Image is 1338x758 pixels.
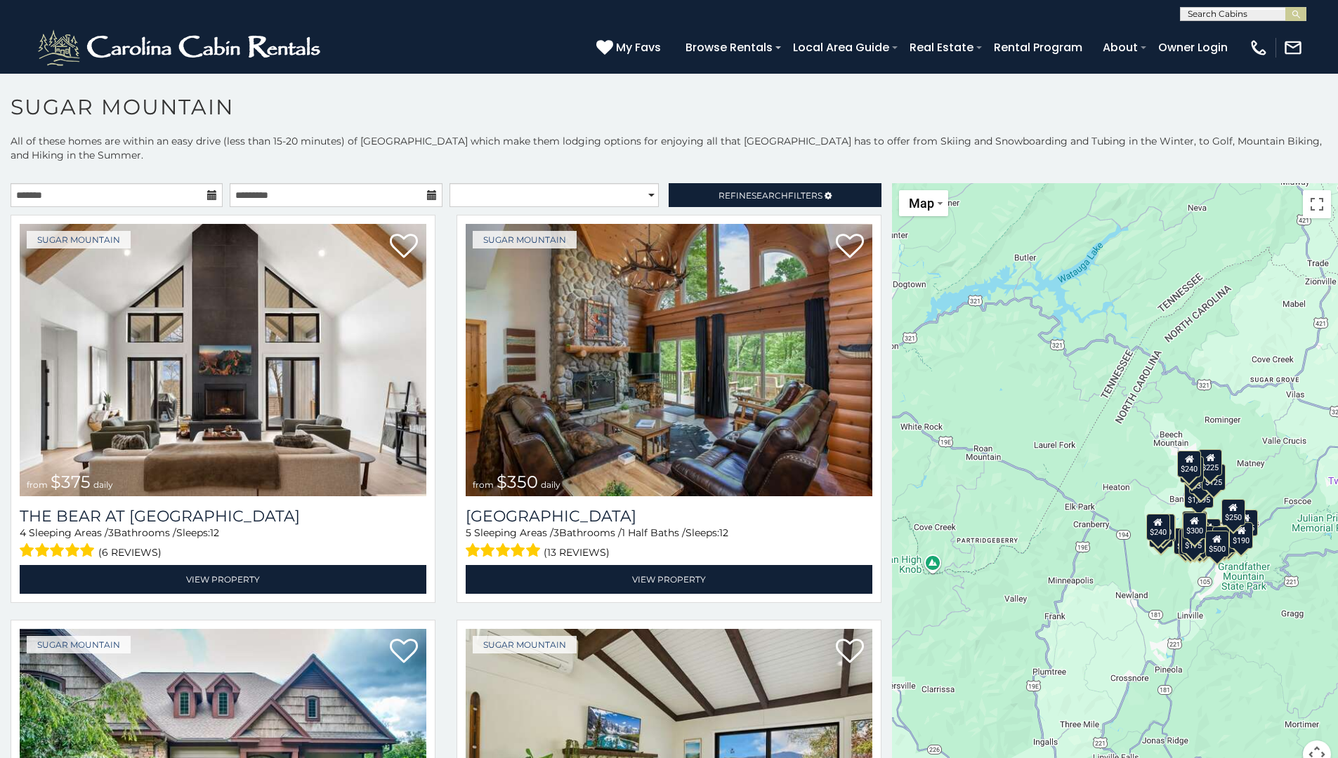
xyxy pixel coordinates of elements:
[1179,528,1203,555] div: $155
[909,196,934,211] span: Map
[20,526,26,539] span: 4
[541,479,560,490] span: daily
[473,479,494,490] span: from
[1096,35,1145,60] a: About
[108,526,114,539] span: 3
[473,636,577,653] a: Sugar Mountain
[1212,526,1236,553] div: $195
[1184,481,1214,508] div: $1,095
[27,636,131,653] a: Sugar Mountain
[390,637,418,667] a: Add to favorites
[27,479,48,490] span: from
[786,35,896,60] a: Local Area Guide
[899,190,948,216] button: Change map style
[1202,464,1226,491] div: $125
[1199,449,1223,476] div: $225
[98,543,162,561] span: (6 reviews)
[1182,511,1206,538] div: $190
[1197,519,1221,545] div: $200
[836,232,864,262] a: Add to favorites
[678,35,780,60] a: Browse Rentals
[1183,512,1207,539] div: $300
[35,27,327,69] img: White-1-2.png
[1146,514,1170,540] div: $240
[466,507,872,526] a: [GEOGRAPHIC_DATA]
[719,190,822,201] span: Refine Filters
[1178,451,1202,477] div: $240
[210,526,219,539] span: 12
[622,526,686,539] span: 1 Half Baths /
[466,224,872,496] img: Grouse Moor Lodge
[20,224,426,496] img: The Bear At Sugar Mountain
[390,232,418,262] a: Add to favorites
[1249,38,1268,58] img: phone-regular-white.png
[544,543,610,561] span: (13 reviews)
[719,526,728,539] span: 12
[466,565,872,594] a: View Property
[466,507,872,526] h3: Grouse Moor Lodge
[466,526,471,539] span: 5
[616,39,661,56] span: My Favs
[987,35,1089,60] a: Rental Program
[1181,527,1205,554] div: $175
[1230,522,1254,549] div: $190
[51,472,91,492] span: $375
[1205,531,1229,557] div: $500
[20,507,426,526] a: The Bear At [GEOGRAPHIC_DATA]
[669,183,881,207] a: RefineSearchFilters
[27,231,131,248] a: Sugar Mountain
[752,190,788,201] span: Search
[553,526,559,539] span: 3
[1221,499,1245,526] div: $250
[497,472,538,492] span: $350
[903,35,980,60] a: Real Estate
[1283,38,1303,58] img: mail-regular-white.png
[20,565,426,594] a: View Property
[466,224,872,496] a: Grouse Moor Lodge from $350 daily
[20,507,426,526] h3: The Bear At Sugar Mountain
[596,39,664,57] a: My Favs
[1303,190,1331,218] button: Toggle fullscreen view
[93,479,113,490] span: daily
[473,231,577,248] a: Sugar Mountain
[20,224,426,496] a: The Bear At Sugar Mountain from $375 daily
[1234,510,1258,536] div: $155
[1151,35,1235,60] a: Owner Login
[20,526,426,561] div: Sleeping Areas / Bathrooms / Sleeps:
[466,526,872,561] div: Sleeping Areas / Bathrooms / Sleeps:
[836,637,864,667] a: Add to favorites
